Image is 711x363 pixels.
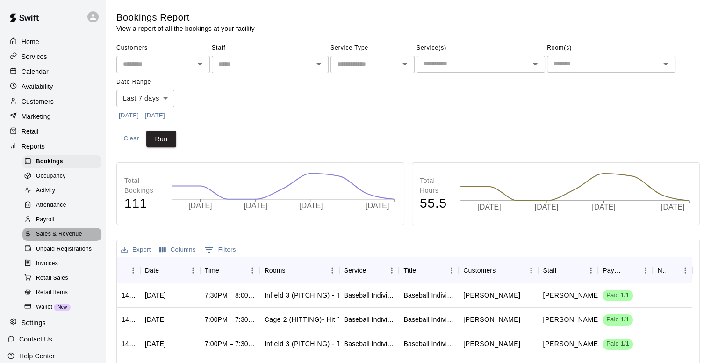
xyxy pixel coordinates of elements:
span: Retail Sales [36,274,68,283]
div: Wed, Sep 17, 2025 [145,339,166,348]
div: Retail Sales [22,272,101,285]
a: Unpaid Registrations [22,242,105,256]
span: Occupancy [36,172,66,181]
div: Customers [459,257,538,283]
a: Bookings [22,154,105,169]
h4: 111 [124,196,163,212]
a: Sales & Revenue [22,227,105,242]
button: Sort [665,264,678,277]
p: Infield 3 (PITCHING) - TBK [264,339,350,349]
a: Settings [7,316,98,330]
span: Service Type [330,41,415,56]
span: Room(s) [547,41,675,56]
button: Menu [524,263,538,277]
button: Sort [416,264,429,277]
div: Occupancy [22,170,101,183]
a: Reports [7,139,98,153]
p: Contact Us [19,334,52,344]
div: ID [117,257,140,283]
span: Service(s) [417,41,545,56]
span: Date Range [116,75,198,90]
div: Notes [653,257,692,283]
h4: 55.5 [420,196,451,212]
span: Bookings [36,157,63,167]
a: Retail Sales [22,271,105,285]
div: Home [7,35,98,49]
tspan: [DATE] [299,202,323,210]
a: WalletNew [22,300,105,314]
span: Unpaid Registrations [36,245,92,254]
button: Sort [286,264,299,277]
button: Menu [186,263,200,277]
span: Paid 1/1 [603,291,633,300]
span: Customers [116,41,210,56]
button: Menu [678,263,692,277]
div: Date [145,257,159,283]
a: Activity [22,184,105,198]
span: Staff [212,41,329,56]
div: Baseball Individual PITCHING - 30 minutes [344,290,395,300]
tspan: [DATE] [661,203,684,211]
button: Open [659,58,672,71]
div: 7:00PM – 7:30PM [205,339,255,348]
div: Payment [603,257,625,283]
button: Sort [122,264,135,277]
div: Baseball Individual PITCHING - 30 minutes [403,290,454,300]
div: Availability [7,80,98,94]
span: Sales & Revenue [36,230,82,239]
h5: Bookings Report [116,11,255,24]
p: Total Hours [420,176,451,196]
div: Rooms [264,257,285,283]
tspan: [DATE] [244,202,267,210]
tspan: [DATE] [592,203,615,211]
span: Paid 1/1 [603,340,633,348]
p: Services [22,52,47,61]
button: Menu [639,263,653,277]
div: Time [200,257,260,283]
div: Unpaid Registrations [22,243,101,256]
a: Marketing [7,109,98,123]
button: Export [119,243,153,257]
tspan: [DATE] [366,202,389,210]
a: Invoices [22,256,105,271]
p: Kai Williams [463,290,520,300]
div: Activity [22,184,101,197]
button: Run [146,131,176,148]
div: Retail Items [22,286,101,299]
button: Sort [366,264,379,277]
span: Retail Items [36,288,68,298]
div: Bookings [22,155,101,168]
button: [DATE] - [DATE] [116,109,167,123]
p: Home [22,37,39,46]
div: WalletNew [22,301,101,314]
div: Staff [538,257,598,283]
div: Sales & Revenue [22,228,101,241]
button: Menu [584,263,598,277]
p: Reports [22,142,45,151]
div: Retail [7,124,98,138]
div: Payment [598,257,653,283]
button: Menu [126,263,140,277]
a: Calendar [7,65,98,79]
button: Sort [625,264,639,277]
div: 1436298 [122,315,136,324]
tspan: [DATE] [535,203,558,211]
div: Baseball Individual PITCHING - 30 minutes [403,339,454,348]
p: Theo Pulliam [463,339,520,349]
tspan: [DATE] [188,202,212,210]
div: 1436299 [122,290,136,300]
span: Attendance [36,201,66,210]
button: Menu [245,263,259,277]
a: Attendance [22,198,105,213]
div: Payroll [22,213,101,226]
p: Infield 3 (PITCHING) - TBK [264,290,350,300]
div: Last 7 days [116,90,174,107]
div: Date [140,257,200,283]
p: Marketing [22,112,51,121]
p: Bradlee Fuhrhop [543,290,600,300]
div: Time [205,257,219,283]
p: Total Bookings [124,176,163,196]
p: Customers [22,97,54,106]
p: Retail [22,127,39,136]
